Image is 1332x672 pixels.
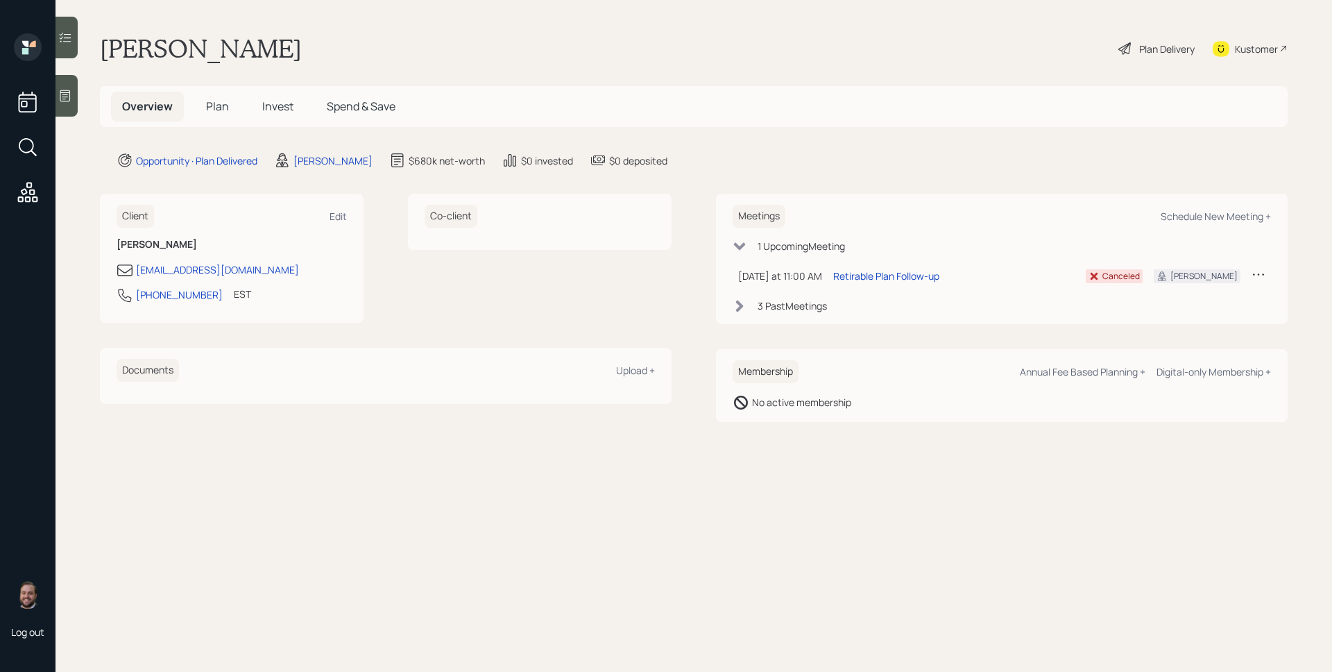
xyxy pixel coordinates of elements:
span: Overview [122,99,173,114]
div: Opportunity · Plan Delivered [136,153,257,168]
div: Kustomer [1235,42,1278,56]
div: Retirable Plan Follow-up [833,269,939,283]
div: 3 Past Meeting s [758,299,827,313]
div: Upload + [616,364,655,377]
div: $0 deposited [609,153,667,168]
h6: [PERSON_NAME] [117,239,347,251]
h6: Co-client [425,205,477,228]
div: $0 invested [521,153,573,168]
div: [PHONE_NUMBER] [136,287,223,302]
h6: Documents [117,359,179,382]
div: [EMAIL_ADDRESS][DOMAIN_NAME] [136,262,299,277]
div: 1 Upcoming Meeting [758,239,845,253]
div: [DATE] at 11:00 AM [738,269,822,283]
div: EST [234,287,251,301]
div: Canceled [1102,270,1140,283]
h6: Client [117,205,154,228]
img: james-distasi-headshot.png [14,581,42,609]
h6: Membership [733,360,799,383]
div: Schedule New Meeting + [1161,210,1271,223]
div: [PERSON_NAME] [1170,270,1238,283]
div: Digital-only Membership + [1156,365,1271,378]
span: Spend & Save [327,99,395,114]
h6: Meetings [733,205,785,228]
div: No active membership [752,395,851,410]
div: Edit [330,210,347,223]
h1: [PERSON_NAME] [100,33,302,64]
span: Plan [206,99,229,114]
div: Plan Delivery [1139,42,1195,56]
div: $680k net-worth [409,153,485,168]
div: Annual Fee Based Planning + [1020,365,1145,378]
div: [PERSON_NAME] [293,153,373,168]
div: Log out [11,625,44,639]
span: Invest [262,99,293,114]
